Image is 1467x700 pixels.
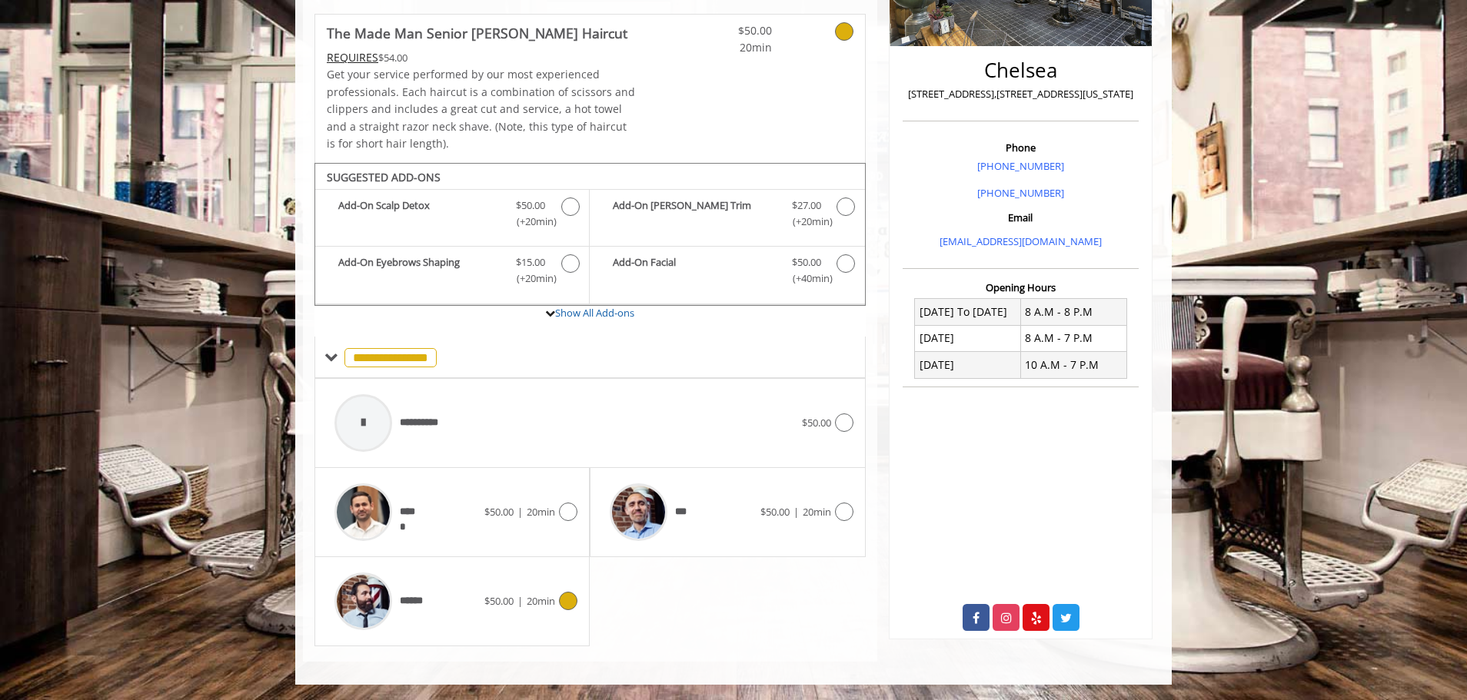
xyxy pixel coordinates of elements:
b: Add-On Eyebrows Shaping [338,254,501,287]
span: | [517,594,523,608]
b: Add-On [PERSON_NAME] Trim [613,197,776,230]
span: 20min [681,39,772,56]
span: $15.00 [516,254,545,270]
td: [DATE] To [DATE] [915,299,1021,325]
span: (+20min ) [508,270,554,287]
td: 8 A.M - 8 P.M [1020,299,1126,325]
h3: Email [906,212,1135,223]
span: $50.00 [792,254,821,270]
label: Add-On Eyebrows Shaping [323,254,581,290]
div: $54.00 [327,49,636,66]
p: [STREET_ADDRESS],[STREET_ADDRESS][US_STATE] [906,86,1135,102]
span: $50.00 [802,416,831,430]
label: Add-On Beard Trim [597,197,857,234]
h3: Opening Hours [903,282,1139,293]
span: This service needs some Advance to be paid before we block your appointment [327,50,378,65]
span: (+20min ) [783,214,829,230]
span: $50.00 [760,505,790,519]
label: Add-On Facial [597,254,857,290]
span: $50.00 [681,22,772,39]
a: [PHONE_NUMBER] [977,186,1064,200]
a: [PHONE_NUMBER] [977,159,1064,173]
span: 20min [527,505,555,519]
span: 20min [803,505,831,519]
span: $50.00 [484,505,514,519]
td: [DATE] [915,352,1021,378]
div: The Made Man Senior Barber Haircut Add-onS [314,163,866,306]
h3: Phone [906,142,1135,153]
b: SUGGESTED ADD-ONS [327,170,441,184]
span: (+20min ) [508,214,554,230]
span: (+40min ) [783,270,829,287]
td: [DATE] [915,325,1021,351]
td: 10 A.M - 7 P.M [1020,352,1126,378]
h2: Chelsea [906,59,1135,81]
b: Add-On Facial [613,254,776,287]
b: Add-On Scalp Detox [338,197,501,230]
a: Show All Add-ons [555,306,634,320]
p: Get your service performed by our most experienced professionals. Each haircut is a combination o... [327,66,636,152]
span: | [793,505,799,519]
span: $27.00 [792,197,821,214]
b: The Made Man Senior [PERSON_NAME] Haircut [327,22,627,44]
span: $50.00 [484,594,514,608]
span: | [517,505,523,519]
td: 8 A.M - 7 P.M [1020,325,1126,351]
a: [EMAIL_ADDRESS][DOMAIN_NAME] [940,234,1102,248]
label: Add-On Scalp Detox [323,197,581,234]
span: 20min [527,594,555,608]
span: $50.00 [516,197,545,214]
